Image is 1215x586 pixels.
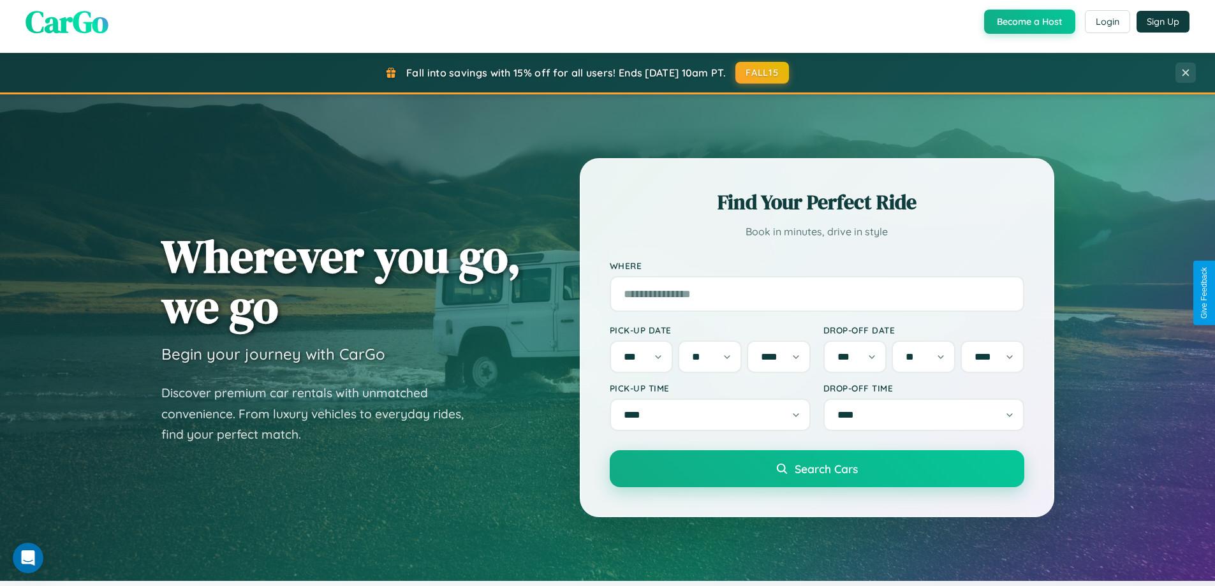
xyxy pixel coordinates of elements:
iframe: Intercom live chat [13,543,43,573]
h2: Find Your Perfect Ride [610,188,1024,216]
label: Where [610,260,1024,271]
button: Login [1085,10,1130,33]
span: Fall into savings with 15% off for all users! Ends [DATE] 10am PT. [406,66,726,79]
p: Discover premium car rentals with unmatched convenience. From luxury vehicles to everyday rides, ... [161,383,480,445]
label: Pick-up Date [610,325,811,335]
h1: Wherever you go, we go [161,231,521,332]
h3: Begin your journey with CarGo [161,344,385,363]
p: Book in minutes, drive in style [610,223,1024,241]
span: Search Cars [795,462,858,476]
button: FALL15 [735,62,789,84]
span: CarGo [26,1,108,43]
label: Drop-off Date [823,325,1024,335]
div: Give Feedback [1200,267,1209,319]
button: Become a Host [984,10,1075,34]
label: Drop-off Time [823,383,1024,393]
label: Pick-up Time [610,383,811,393]
button: Sign Up [1137,11,1189,33]
button: Search Cars [610,450,1024,487]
